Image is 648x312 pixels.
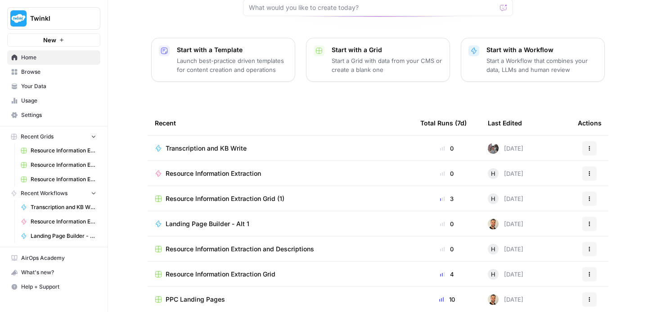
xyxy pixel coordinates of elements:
[488,111,522,135] div: Last Edited
[306,38,450,82] button: Start with a GridStart a Grid with data from your CMS or create a blank one
[491,169,495,178] span: H
[155,245,406,254] a: Resource Information Extraction and Descriptions
[488,143,499,154] img: a2mlt6f1nb2jhzcjxsuraj5rj4vi
[21,82,96,90] span: Your Data
[21,111,96,119] span: Settings
[17,229,100,243] a: Landing Page Builder - Alt 1
[155,295,406,304] a: PPC Landing Pages
[17,214,100,229] a: Resource Information Extraction
[31,147,96,155] span: Resource Information Extraction Grid (1)
[166,144,247,153] span: Transcription and KB Write
[7,108,100,122] a: Settings
[155,144,406,153] a: Transcription and KB Write
[7,280,100,294] button: Help + Support
[166,169,261,178] span: Resource Information Extraction
[166,245,314,254] span: Resource Information Extraction and Descriptions
[420,194,473,203] div: 3
[488,218,499,229] img: ggqkytmprpadj6gr8422u7b6ymfp
[155,270,406,279] a: Resource Information Extraction Grid
[420,111,467,135] div: Total Runs (7d)
[488,168,523,179] div: [DATE]
[7,79,100,94] a: Your Data
[488,294,499,305] img: ggqkytmprpadj6gr8422u7b6ymfp
[17,158,100,172] a: Resource Information Extraction and Descriptions
[578,111,602,135] div: Actions
[8,266,100,279] div: What's new?
[7,187,100,200] button: Recent Workflows
[488,193,523,204] div: [DATE]
[166,270,275,279] span: Resource Information Extraction Grid
[7,7,100,30] button: Workspace: Twinkl
[43,36,56,45] span: New
[249,3,496,12] input: What would you like to create today?
[7,50,100,65] a: Home
[488,244,523,254] div: [DATE]
[155,194,406,203] a: Resource Information Extraction Grid (1)
[420,169,473,178] div: 0
[155,219,406,228] a: Landing Page Builder - Alt 1
[332,45,442,54] p: Start with a Grid
[420,270,473,279] div: 4
[166,219,249,228] span: Landing Page Builder - Alt 1
[17,200,100,214] a: Transcription and KB Write
[7,33,100,47] button: New
[488,294,523,305] div: [DATE]
[21,53,96,62] span: Home
[420,245,473,254] div: 0
[177,45,288,54] p: Start with a Template
[177,56,288,74] p: Launch best-practice driven templates for content creation and operations
[21,283,96,291] span: Help + Support
[30,14,85,23] span: Twinkl
[7,251,100,265] a: AirOps Academy
[7,265,100,280] button: What's new?
[31,218,96,226] span: Resource Information Extraction
[166,194,284,203] span: Resource Information Extraction Grid (1)
[7,65,100,79] a: Browse
[420,295,473,304] div: 10
[21,97,96,105] span: Usage
[17,143,100,158] a: Resource Information Extraction Grid (1)
[31,161,96,169] span: Resource Information Extraction and Descriptions
[7,94,100,108] a: Usage
[155,111,406,135] div: Recent
[488,143,523,154] div: [DATE]
[420,144,473,153] div: 0
[10,10,27,27] img: Twinkl Logo
[151,38,295,82] button: Start with a TemplateLaunch best-practice driven templates for content creation and operations
[488,269,523,280] div: [DATE]
[486,56,597,74] p: Start a Workflow that combines your data, LLMs and human review
[461,38,605,82] button: Start with a WorkflowStart a Workflow that combines your data, LLMs and human review
[155,169,406,178] a: Resource Information Extraction
[7,130,100,143] button: Recent Grids
[486,45,597,54] p: Start with a Workflow
[166,295,225,304] span: PPC Landing Pages
[332,56,442,74] p: Start a Grid with data from your CMS or create a blank one
[491,270,495,279] span: H
[31,232,96,240] span: Landing Page Builder - Alt 1
[31,175,96,183] span: Resource Information Extraction Grid
[21,68,96,76] span: Browse
[31,203,96,211] span: Transcription and KB Write
[21,254,96,262] span: AirOps Academy
[491,194,495,203] span: H
[420,219,473,228] div: 0
[491,245,495,254] span: H
[21,189,67,197] span: Recent Workflows
[17,172,100,187] a: Resource Information Extraction Grid
[21,133,54,141] span: Recent Grids
[488,218,523,229] div: [DATE]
